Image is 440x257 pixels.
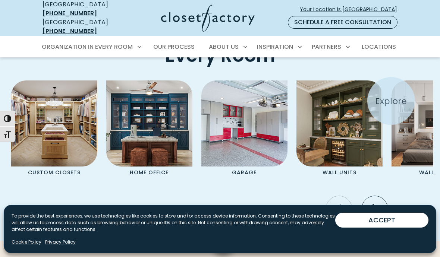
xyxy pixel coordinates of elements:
[310,166,369,178] p: Wall Units
[323,193,355,225] button: Previous slide
[12,213,335,233] p: To provide the best experiences, we use technologies like cookies to store and/or access device i...
[257,42,293,51] span: Inspiration
[300,6,403,13] span: Your Location is [GEOGRAPHIC_DATA]
[43,9,97,18] a: [PHONE_NUMBER]
[197,80,292,178] a: Garage Cabinets Garage
[153,42,195,51] span: Our Process
[45,239,76,245] a: Privacy Policy
[42,42,133,51] span: Organization in Every Room
[43,18,124,36] div: [GEOGRAPHIC_DATA]
[37,37,403,57] nav: Primary Menu
[359,193,391,225] button: Next slide
[102,80,197,178] a: Home Office featuring desk and custom cabinetry Home Office
[215,166,274,178] p: Garage
[296,80,383,166] img: Wall unit
[43,27,97,35] a: [PHONE_NUMBER]
[201,80,287,166] img: Garage Cabinets
[25,166,84,178] p: Custom Closets
[209,42,239,51] span: About Us
[12,239,41,245] a: Cookie Policy
[106,80,192,166] img: Home Office featuring desk and custom cabinetry
[299,3,403,16] a: Your Location is [GEOGRAPHIC_DATA]
[362,42,396,51] span: Locations
[11,80,97,166] img: Custom Closet with island
[335,213,428,228] button: ACCEPT
[120,166,179,178] p: Home Office
[7,80,102,178] a: Custom Closet with island Custom Closets
[292,80,387,178] a: Wall unit Wall Units
[288,16,397,29] a: Schedule a Free Consultation
[312,42,341,51] span: Partners
[161,4,255,32] img: Closet Factory Logo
